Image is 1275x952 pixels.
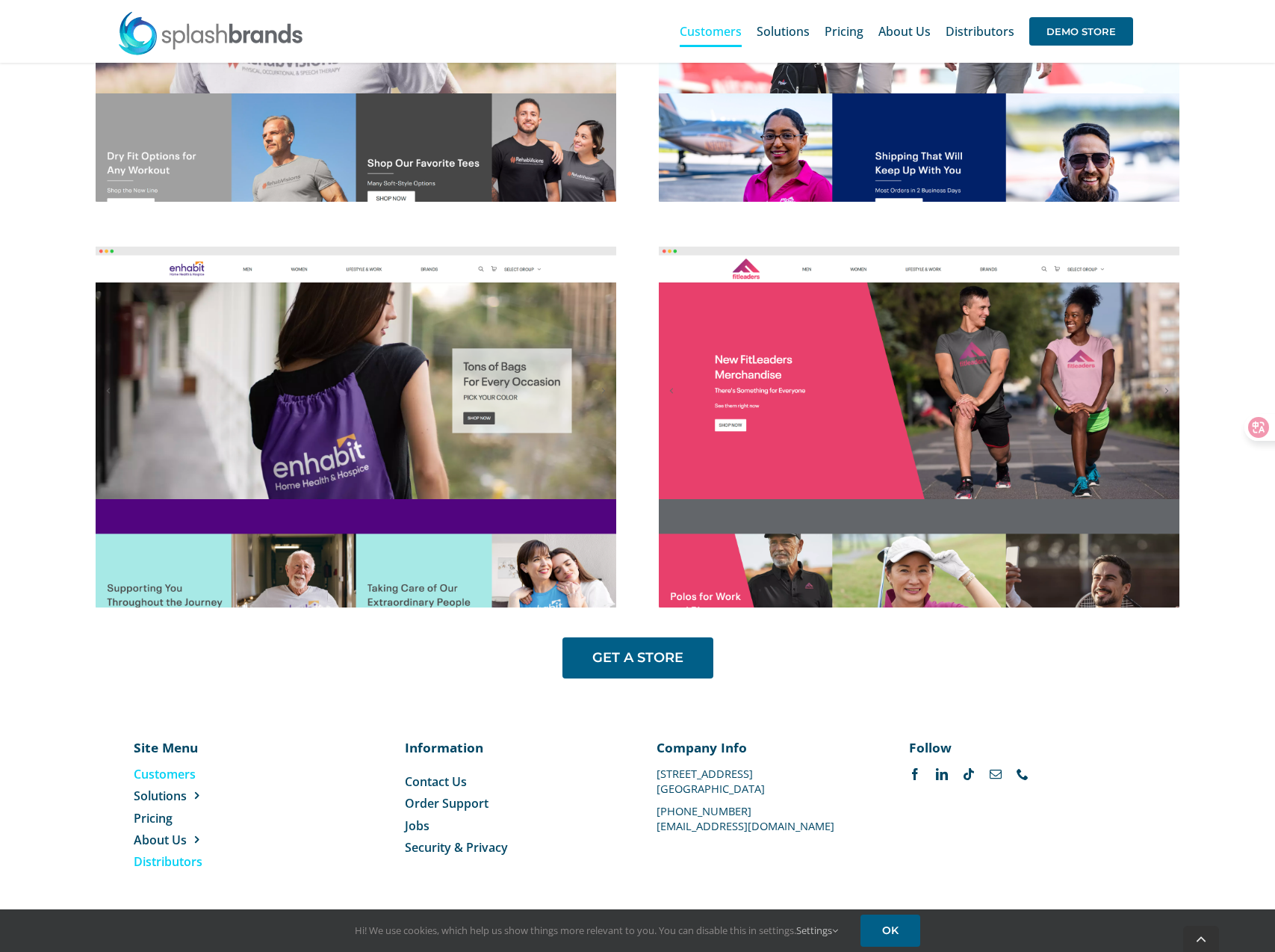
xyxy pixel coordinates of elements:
img: SplashBrands.com Logo [117,10,304,55]
span: Contact Us [405,773,467,790]
span: Order Support [405,795,488,812]
a: phone [1017,768,1029,780]
span: About Us [878,25,931,37]
span: Customers [680,25,742,37]
span: Hi! We use cookies, which help us show things more relevant to you. You can disable this in setti... [355,924,838,937]
a: Security & Privacy [405,839,618,856]
span: Solutions [134,788,187,804]
p: Site Menu [134,738,270,756]
a: Settings [796,924,838,937]
a: Distributors [134,853,270,870]
a: facebook [909,768,921,780]
a: Pricing [134,810,270,826]
span: Solutions [757,25,810,37]
a: mail [990,768,1002,780]
span: GET A STORE [592,650,683,666]
a: Jobs [405,817,618,834]
a: Solutions [134,788,270,804]
a: tiktok [963,768,975,780]
p: Follow [909,738,1123,756]
nav: Menu [405,773,618,856]
a: Pricing [825,7,863,55]
span: Pricing [134,810,173,826]
span: DEMO STORE [1029,17,1133,46]
a: Order Support [405,795,618,812]
p: Company Info [657,738,870,756]
a: Customers [680,7,742,55]
a: OK [860,915,920,947]
a: DEMO STORE [1029,7,1133,55]
span: Customers [134,766,196,782]
a: linkedin [936,768,948,780]
a: About Us [134,832,270,848]
span: About Us [134,832,187,848]
a: GET A STORE [562,637,713,679]
span: Distributors [946,25,1014,37]
nav: Main Menu Sticky [680,7,1133,55]
span: Pricing [825,25,863,37]
a: Contact Us [405,773,618,790]
p: Information [405,738,618,756]
nav: Menu [134,766,270,871]
a: Distributors [946,7,1014,55]
a: Customers [134,766,270,782]
span: Distributors [134,853,202,870]
span: Jobs [405,817,429,834]
span: Security & Privacy [405,839,508,856]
